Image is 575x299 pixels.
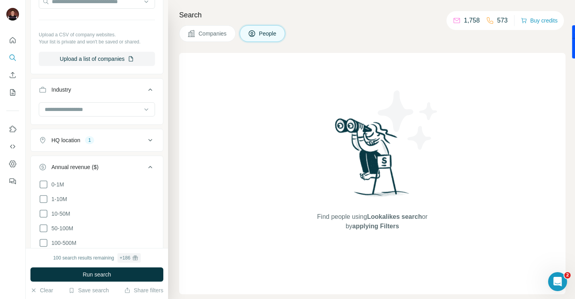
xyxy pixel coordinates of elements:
button: Use Surfe on LinkedIn [6,122,19,136]
p: Your list is private and won't be saved or shared. [39,38,155,45]
h4: Search [179,9,566,21]
button: Enrich CSV [6,68,19,82]
button: Buy credits [521,15,558,26]
iframe: Intercom live chat [548,272,567,291]
button: Use Surfe API [6,139,19,154]
button: HQ location1 [31,131,163,150]
span: Companies [199,30,227,38]
button: Run search [30,267,163,282]
p: Upload a CSV of company websites. [39,31,155,38]
button: Feedback [6,174,19,188]
span: 100-500M [48,239,76,247]
button: Quick start [6,33,19,47]
button: Upload a list of companies [39,52,155,66]
div: HQ location [51,136,80,144]
span: 1-10M [48,195,67,203]
span: 10-50M [48,210,70,218]
button: Dashboard [6,157,19,171]
button: My lists [6,85,19,100]
div: + 186 [120,254,131,261]
button: Clear [30,286,53,294]
p: 1,758 [464,16,480,25]
img: Surfe Illustration - Stars [373,85,444,156]
div: Annual revenue ($) [51,163,98,171]
div: Industry [51,86,71,94]
button: Search [6,51,19,65]
span: Run search [83,271,111,278]
span: Lookalikes search [367,213,422,220]
span: 2 [564,272,571,278]
button: Save search [68,286,109,294]
button: Share filters [124,286,163,294]
span: Find people using or by [309,212,435,231]
span: People [259,30,277,38]
span: 50-100M [48,224,73,232]
span: applying Filters [352,223,399,229]
p: 573 [497,16,508,25]
span: 0-1M [48,181,64,188]
button: Annual revenue ($) [31,158,163,180]
img: Surfe Illustration - Woman searching with binoculars [331,116,414,204]
div: 1 [85,137,94,144]
button: Industry [31,80,163,102]
img: Avatar [6,8,19,21]
div: 100 search results remaining [53,253,140,263]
